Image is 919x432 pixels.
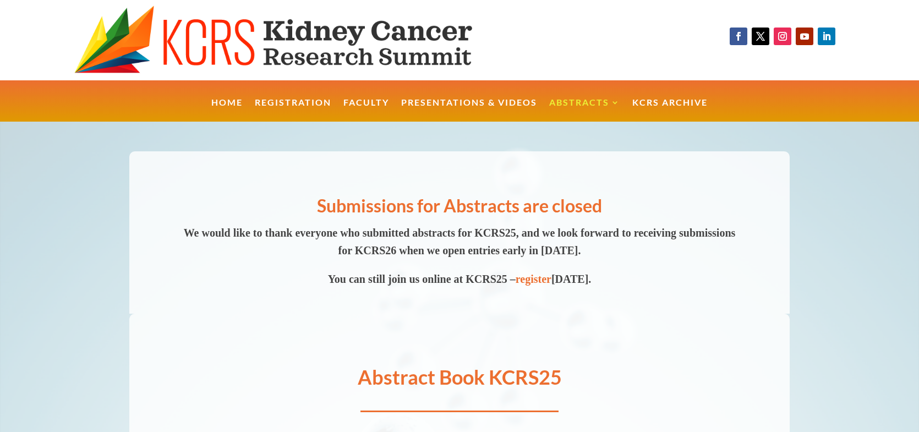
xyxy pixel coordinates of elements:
[211,99,243,122] a: Home
[752,28,769,45] a: Follow on X
[184,227,736,256] span: We would like to thank everyone who submitted abstracts for KCRS25, and we look forward to receiv...
[818,28,835,45] a: Follow on LinkedIn
[74,6,521,75] img: KCRS generic logo wide
[774,28,791,45] a: Follow on Instagram
[328,273,592,285] span: You can still join us online at KCRS25 – [DATE].
[549,99,620,122] a: Abstracts
[129,367,790,392] h1: Abstract Book KCRS25
[730,28,747,45] a: Follow on Facebook
[632,99,708,122] a: KCRS Archive
[343,99,389,122] a: Faculty
[796,28,813,45] a: Follow on Youtube
[401,99,537,122] a: Presentations & Videos
[255,99,331,122] a: Registration
[516,273,551,285] a: register
[179,194,740,224] h2: Submissions for Abstracts are closed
